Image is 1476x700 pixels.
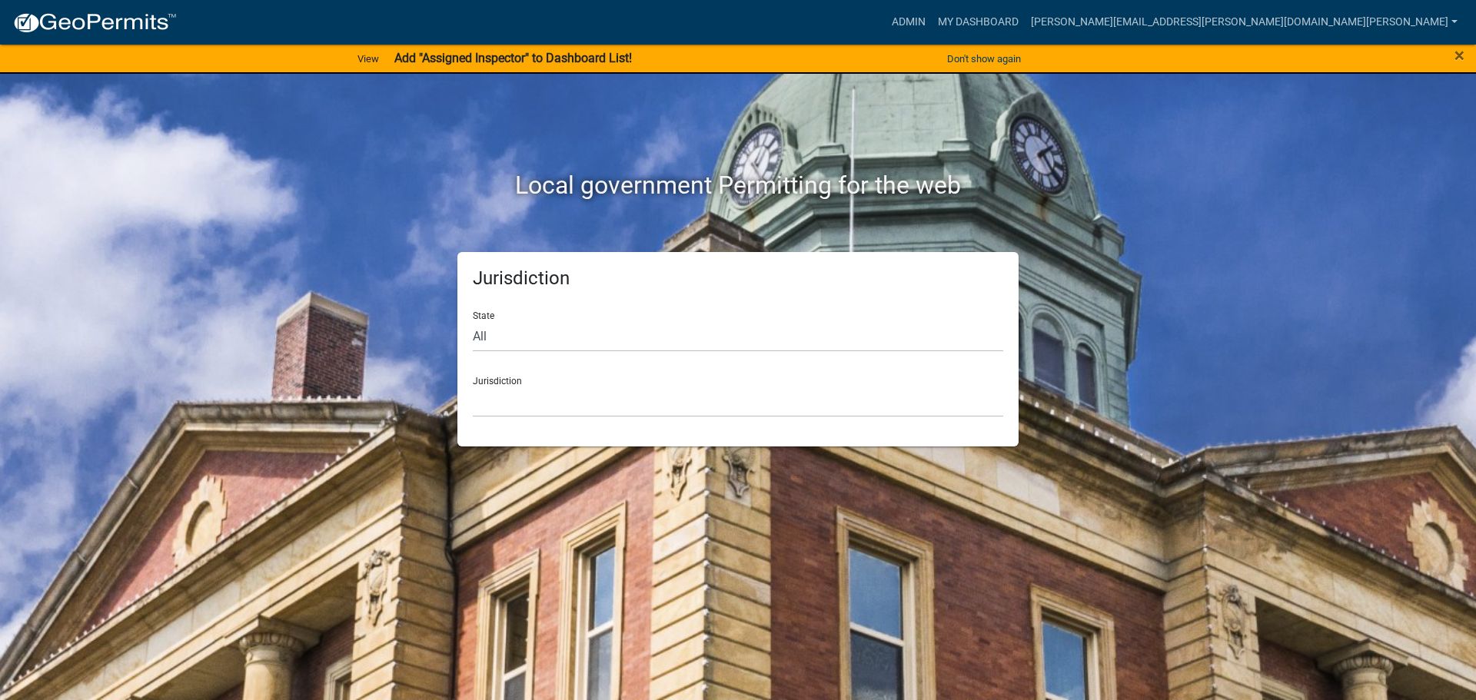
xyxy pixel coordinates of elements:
span: × [1454,45,1464,66]
a: [PERSON_NAME][EMAIL_ADDRESS][PERSON_NAME][DOMAIN_NAME][PERSON_NAME] [1025,8,1464,37]
h2: Local government Permitting for the web [311,171,1165,200]
button: Don't show again [941,46,1027,71]
a: View [351,46,385,71]
strong: Add "Assigned Inspector" to Dashboard List! [394,51,632,65]
a: My Dashboard [932,8,1025,37]
a: Admin [886,8,932,37]
h5: Jurisdiction [473,267,1003,290]
button: Close [1454,46,1464,65]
